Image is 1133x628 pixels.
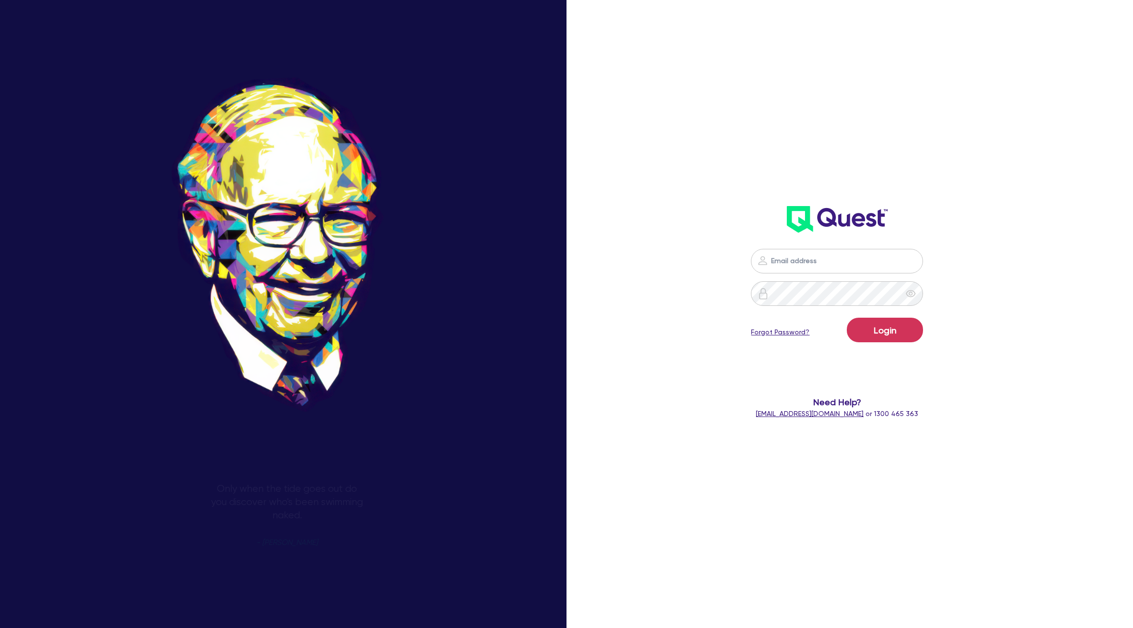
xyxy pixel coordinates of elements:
[256,539,318,546] span: - [PERSON_NAME]
[751,327,809,337] a: Forgot Password?
[847,318,923,342] button: Login
[757,255,769,267] img: icon-password
[682,395,993,409] span: Need Help?
[756,410,864,418] a: [EMAIL_ADDRESS][DOMAIN_NAME]
[751,249,923,273] input: Email address
[787,206,888,233] img: wH2k97JdezQIQAAAABJRU5ErkJggg==
[757,288,769,299] img: icon-password
[906,289,916,299] span: eye
[756,410,918,418] span: or 1300 465 363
